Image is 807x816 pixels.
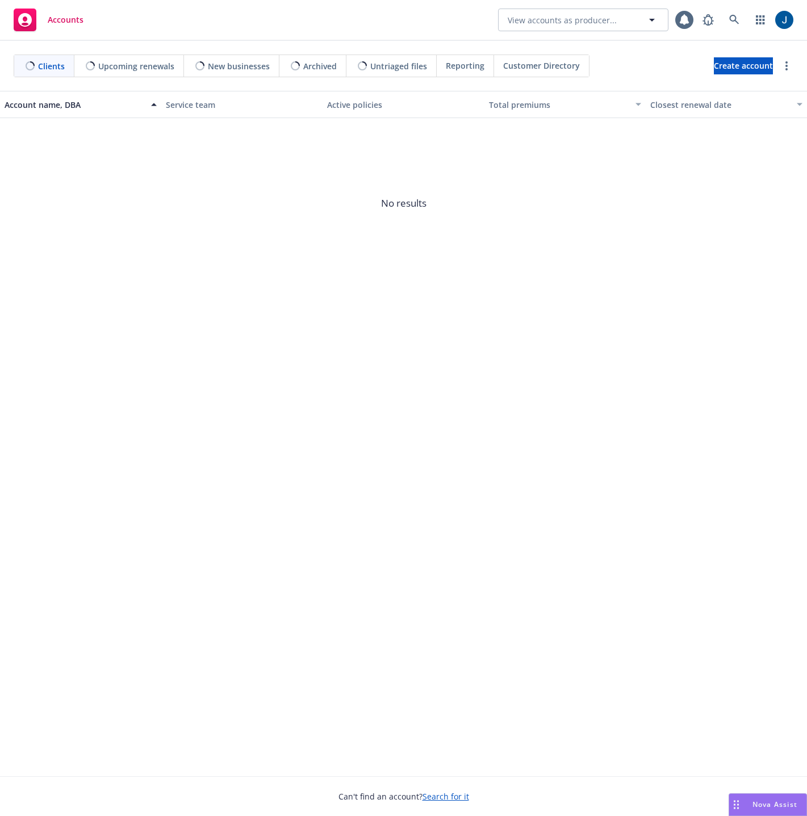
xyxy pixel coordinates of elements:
[98,60,174,72] span: Upcoming renewals
[38,60,65,72] span: Clients
[446,60,484,72] span: Reporting
[650,99,790,111] div: Closest renewal date
[303,60,337,72] span: Archived
[370,60,427,72] span: Untriaged files
[161,91,323,118] button: Service team
[508,14,617,26] span: View accounts as producer...
[484,91,646,118] button: Total premiums
[423,791,469,802] a: Search for it
[498,9,668,31] button: View accounts as producer...
[752,800,797,809] span: Nova Assist
[723,9,746,31] a: Search
[714,55,773,77] span: Create account
[503,60,580,72] span: Customer Directory
[48,15,83,24] span: Accounts
[749,9,772,31] a: Switch app
[208,60,270,72] span: New businesses
[729,794,743,815] div: Drag to move
[323,91,484,118] button: Active policies
[9,4,88,36] a: Accounts
[697,9,720,31] a: Report a Bug
[166,99,318,111] div: Service team
[729,793,807,816] button: Nova Assist
[5,99,144,111] div: Account name, DBA
[646,91,807,118] button: Closest renewal date
[714,57,773,74] a: Create account
[327,99,479,111] div: Active policies
[489,99,629,111] div: Total premiums
[780,59,793,73] a: more
[775,11,793,29] img: photo
[338,790,469,802] span: Can't find an account?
